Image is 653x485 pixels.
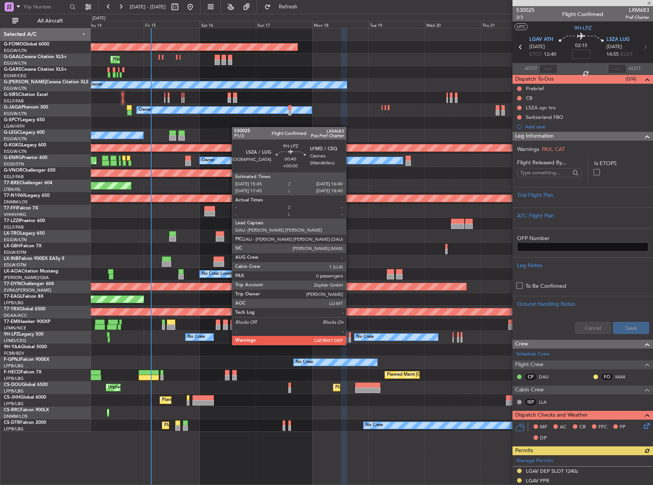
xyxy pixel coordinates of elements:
span: LX-INB [4,256,19,261]
span: T7-FFI [4,206,17,211]
span: G-SPCY [4,118,20,122]
a: T7-EMIHawker 900XP [4,320,50,324]
a: EVRA/[PERSON_NAME] [4,287,51,293]
span: T7-BRE [4,181,19,185]
span: AC [560,423,567,431]
a: G-SIRSCitation Excel [4,92,48,97]
div: Planned Maint [113,54,141,65]
a: F-GPNJFalcon 900EX [4,357,49,362]
span: T7-EMI [4,320,19,324]
a: LFPB/LBG [4,426,24,432]
div: Owner [202,155,215,166]
span: PAX, CAT [542,146,565,153]
div: Wed 20 [425,21,481,28]
span: ETOT [529,51,542,58]
a: EDLW/DTM [4,262,26,268]
input: Trip Number [23,1,67,13]
a: LX-GBHFalcon 7X [4,244,42,248]
a: LX-INBFalcon 900EX EASy II [4,256,64,261]
a: MAX [615,373,632,380]
div: Planned Maint [GEOGRAPHIC_DATA] ([GEOGRAPHIC_DATA]) [164,420,284,431]
div: [DATE] [92,15,105,22]
div: Planned Maint [GEOGRAPHIC_DATA] ([GEOGRAPHIC_DATA]) [335,382,456,393]
span: LX-TRO [4,231,20,236]
div: Leg Notes [517,261,648,269]
a: T7-BREChallenger 604 [4,181,52,185]
a: T7-LZZIPraetor 600 [4,219,45,223]
span: T7-EAGL [4,294,23,299]
span: CR [579,423,586,431]
span: G-GARE [4,67,21,72]
div: ATC Flight Plan [517,212,648,220]
span: FP [620,423,626,431]
a: CS-RRCFalcon 900LX [4,408,49,412]
span: 02:15 [575,42,587,50]
a: G-LEGCLegacy 600 [4,130,45,135]
div: Add new [525,123,649,130]
span: CS-DTR [4,420,20,425]
span: G-JAGA [4,105,21,110]
div: Fri 15 [144,21,200,28]
a: EGNR/CEG [4,73,27,79]
div: Sat 16 [200,21,256,28]
span: Flight Crew [515,360,543,369]
span: F-HECD [4,370,21,375]
div: Prebrief [526,85,544,92]
a: LFMN/NCE [4,325,26,331]
a: DAU [539,373,556,380]
a: LFMD/CEQ [4,338,26,344]
label: To Be Confirmed [525,282,566,290]
span: Cabin Crew [515,386,544,394]
a: LLA [539,399,556,406]
span: 2/3 [516,14,535,21]
span: 9H-YAA [4,345,21,349]
span: CS-JHH [4,395,20,400]
div: Owner [139,104,152,116]
a: DNMM/LOS [4,199,27,205]
a: G-GARECessna Citation XLS+ [4,67,67,72]
a: CS-JHHGlobal 6000 [4,395,46,400]
span: LX-AOA [4,269,21,274]
button: All Aircraft [8,15,83,27]
span: [DATE] [606,43,622,51]
span: Flight Released By... [517,159,582,167]
span: LGAV ATH [529,36,553,44]
a: EGGW/LTN [4,136,27,142]
span: Crew [515,340,528,349]
a: 9H-YAAGlobal 5000 [4,345,47,349]
a: Schedule Crew [516,350,550,358]
a: T7-DYNChallenger 604 [4,282,54,286]
a: [PERSON_NAME]/QSA [4,275,49,281]
div: No Crew [356,331,374,343]
a: FCBB/BZV [4,350,24,356]
span: [DATE] [529,43,545,51]
span: 9H-LPZ [4,332,19,337]
span: G-SIRS [4,92,18,97]
span: LSZA LUG [606,36,630,44]
a: LGAV/ATH [4,123,24,129]
a: EGGW/LTN [4,86,27,91]
a: G-[PERSON_NAME]Cessna Citation XLS [4,80,89,84]
a: T7-FFIFalcon 7X [4,206,38,211]
a: EDLW/DTM [4,250,26,255]
div: No Crew [187,331,205,343]
a: G-FOMOGlobal 6000 [4,42,49,47]
a: DNMM/LOS [4,414,27,419]
span: Dispatch To-Dos [515,75,554,84]
label: Is ETOPS [594,159,648,167]
a: LFPB/LBG [4,376,24,381]
span: LXM683 [626,6,649,14]
div: Thu 14 [87,21,144,28]
div: CP [524,373,537,381]
div: No Crew [296,357,313,368]
a: EGGW/LTN [4,60,27,66]
a: G-KGKGLegacy 600 [4,143,46,148]
div: ISP [524,398,537,406]
span: All Aircraft [20,18,81,24]
a: G-SPCYLegacy 650 [4,118,45,122]
span: FFC [598,423,607,431]
a: G-VNORChallenger 650 [4,168,55,173]
a: EGLF/FAB [4,174,24,180]
div: No Crew [365,420,383,431]
a: F-HECDFalcon 7X [4,370,42,375]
